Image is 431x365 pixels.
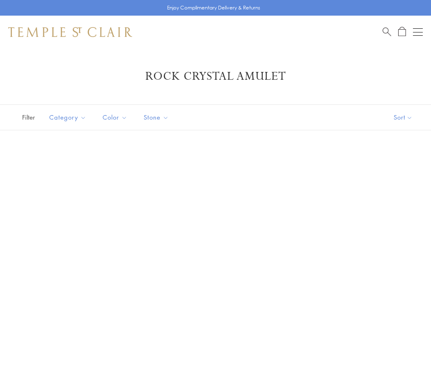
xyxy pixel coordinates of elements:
[45,112,92,122] span: Category
[167,4,260,12] p: Enjoy Complimentary Delivery & Returns
[383,27,391,37] a: Search
[43,108,92,127] button: Category
[138,108,175,127] button: Stone
[398,27,406,37] a: Open Shopping Bag
[8,27,132,37] img: Temple St. Clair
[96,108,133,127] button: Color
[413,27,423,37] button: Open navigation
[99,112,133,122] span: Color
[140,112,175,122] span: Stone
[375,105,431,130] button: Show sort by
[21,69,410,84] h1: Rock Crystal Amulet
